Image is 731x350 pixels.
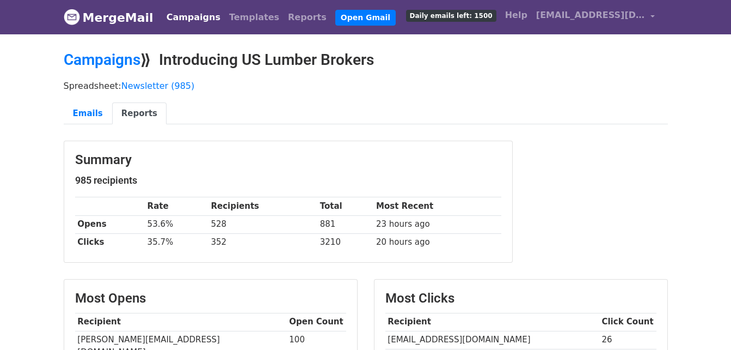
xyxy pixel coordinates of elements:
[317,197,373,215] th: Total
[145,215,208,233] td: 53.6%
[64,51,140,69] a: Campaigns
[112,102,167,125] a: Reports
[385,313,599,331] th: Recipient
[208,215,317,233] td: 528
[145,233,208,251] td: 35.7%
[284,7,331,28] a: Reports
[536,9,645,22] span: [EMAIL_ADDRESS][DOMAIN_NAME]
[121,81,195,91] a: Newsletter (985)
[317,233,373,251] td: 3210
[335,10,396,26] a: Open Gmail
[402,4,501,26] a: Daily emails left: 1500
[64,6,153,29] a: MergeMail
[64,51,668,69] h2: ⟫ Introducing US Lumber Brokers
[225,7,284,28] a: Templates
[599,313,656,331] th: Click Count
[75,174,501,186] h5: 985 recipients
[64,9,80,25] img: MergeMail logo
[162,7,225,28] a: Campaigns
[385,291,656,306] h3: Most Clicks
[317,215,373,233] td: 881
[287,313,346,331] th: Open Count
[599,331,656,349] td: 26
[385,331,599,349] td: [EMAIL_ADDRESS][DOMAIN_NAME]
[532,4,659,30] a: [EMAIL_ADDRESS][DOMAIN_NAME]
[208,233,317,251] td: 352
[64,80,668,92] p: Spreadsheet:
[75,313,287,331] th: Recipient
[208,197,317,215] th: Recipients
[501,4,532,26] a: Help
[145,197,208,215] th: Rate
[75,152,501,168] h3: Summary
[373,215,501,233] td: 23 hours ago
[75,215,145,233] th: Opens
[373,197,501,215] th: Most Recent
[406,10,496,22] span: Daily emails left: 1500
[75,291,346,306] h3: Most Opens
[64,102,112,125] a: Emails
[373,233,501,251] td: 20 hours ago
[75,233,145,251] th: Clicks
